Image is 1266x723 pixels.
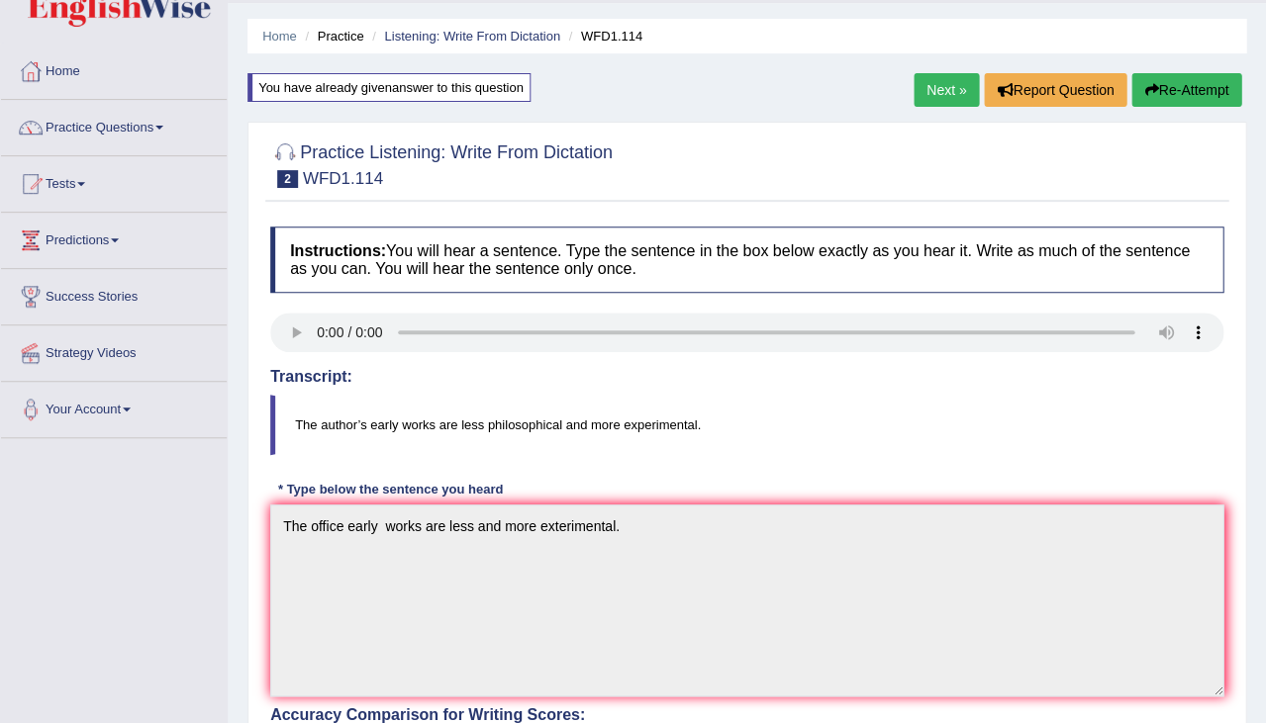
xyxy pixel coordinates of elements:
[270,480,511,498] div: * Type below the sentence you heard
[1131,73,1241,107] button: Re-Attempt
[270,226,1223,293] h4: You will hear a sentence. Type the sentence in the box below exactly as you hear it. Write as muc...
[247,73,531,102] div: You have already given answer to this question
[1,156,227,206] a: Tests
[303,169,383,188] small: WFD1.114
[277,170,298,188] span: 2
[1,100,227,149] a: Practice Questions
[270,368,1223,386] h4: Transcript:
[564,27,642,45] li: WFD1.114
[290,242,386,259] b: Instructions:
[270,138,613,188] h2: Practice Listening: Write From Dictation
[270,395,1223,455] blockquote: The author’s early works are less philosophical and more experimental.
[384,29,560,44] a: Listening: Write From Dictation
[914,73,979,107] a: Next »
[1,269,227,318] a: Success Stories
[1,382,227,431] a: Your Account
[1,325,227,375] a: Strategy Videos
[984,73,1126,107] button: Report Question
[1,213,227,262] a: Predictions
[262,29,297,44] a: Home
[1,44,227,93] a: Home
[300,27,363,45] li: Practice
